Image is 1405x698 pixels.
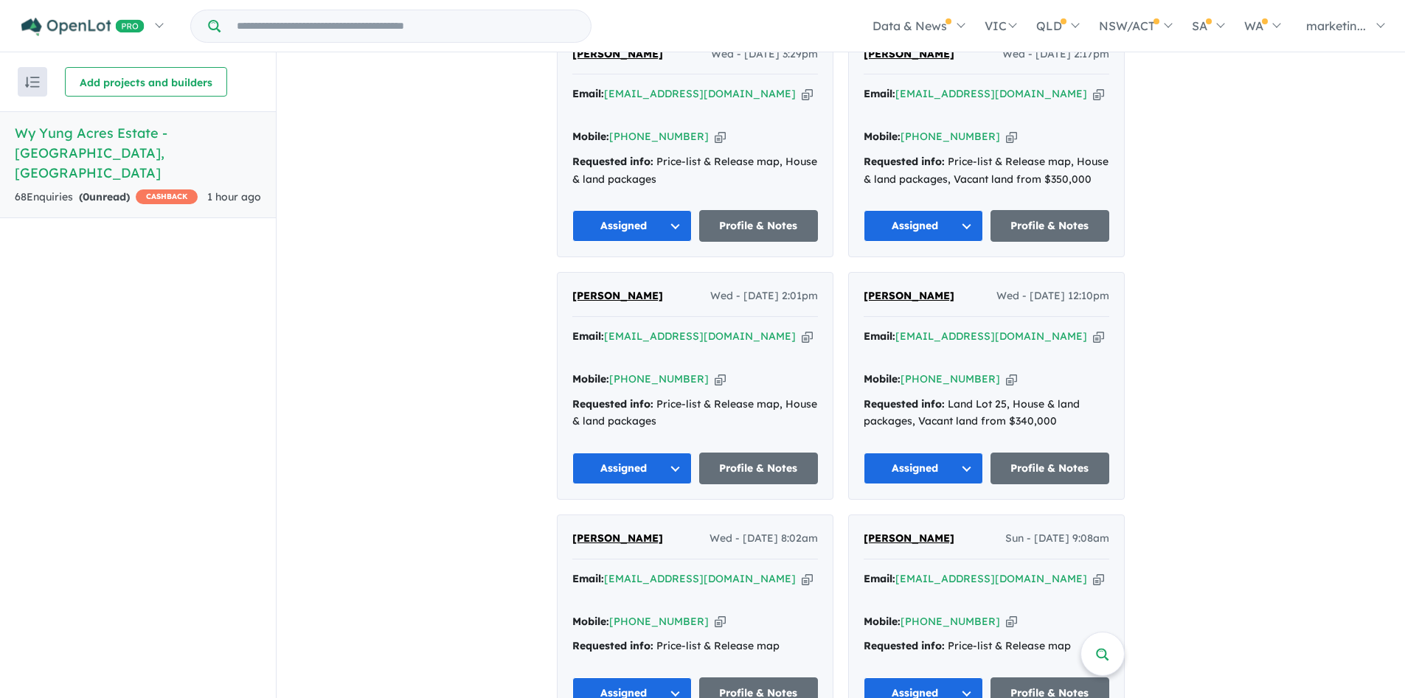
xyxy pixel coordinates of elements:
[572,530,663,548] a: [PERSON_NAME]
[895,329,1087,343] a: [EMAIL_ADDRESS][DOMAIN_NAME]
[895,572,1087,585] a: [EMAIL_ADDRESS][DOMAIN_NAME]
[572,155,653,168] strong: Requested info:
[699,453,819,484] a: Profile & Notes
[572,615,609,628] strong: Mobile:
[572,639,653,652] strong: Requested info:
[572,47,663,60] span: [PERSON_NAME]
[609,615,709,628] a: [PHONE_NUMBER]
[991,210,1110,242] a: Profile & Notes
[207,190,261,203] span: 1 hour ago
[996,287,1109,305] span: Wed - [DATE] 12:10pm
[715,371,726,387] button: Copy
[864,130,901,143] strong: Mobile:
[1093,86,1104,102] button: Copy
[901,130,1000,143] a: [PHONE_NUMBER]
[864,47,954,60] span: [PERSON_NAME]
[864,639,945,652] strong: Requested info:
[572,572,604,585] strong: Email:
[1306,18,1366,33] span: marketin...
[1006,614,1017,629] button: Copy
[802,571,813,587] button: Copy
[604,329,796,343] a: [EMAIL_ADDRESS][DOMAIN_NAME]
[711,46,818,63] span: Wed - [DATE] 3:29pm
[864,572,895,585] strong: Email:
[864,46,954,63] a: [PERSON_NAME]
[572,289,663,302] span: [PERSON_NAME]
[864,287,954,305] a: [PERSON_NAME]
[25,77,40,88] img: sort.svg
[864,531,954,545] span: [PERSON_NAME]
[1093,329,1104,344] button: Copy
[604,87,796,100] a: [EMAIL_ADDRESS][DOMAIN_NAME]
[572,396,818,431] div: Price-list & Release map, House & land packages
[864,210,983,242] button: Assigned
[572,397,653,411] strong: Requested info:
[1005,530,1109,548] span: Sun - [DATE] 9:08am
[223,10,588,42] input: Try estate name, suburb, builder or developer
[699,210,819,242] a: Profile & Notes
[79,190,130,203] strong: ( unread)
[65,67,227,97] button: Add projects and builders
[15,189,198,206] div: 68 Enquir ies
[864,530,954,548] a: [PERSON_NAME]
[864,87,895,100] strong: Email:
[901,372,1000,385] a: [PHONE_NUMBER]
[572,153,818,189] div: Price-list & Release map, House & land packages
[572,210,692,242] button: Assigned
[572,130,609,143] strong: Mobile:
[572,287,663,305] a: [PERSON_NAME]
[572,329,604,343] strong: Email:
[802,329,813,344] button: Copy
[710,530,818,548] span: Wed - [DATE] 8:02am
[572,531,663,545] span: [PERSON_NAME]
[864,372,901,385] strong: Mobile:
[864,153,1109,189] div: Price-list & Release map, House & land packages, Vacant land from $350,000
[609,372,709,385] a: [PHONE_NUMBER]
[1093,571,1104,587] button: Copy
[710,287,818,305] span: Wed - [DATE] 2:01pm
[572,453,692,484] button: Assigned
[864,453,983,484] button: Assigned
[572,87,604,100] strong: Email:
[136,189,198,204] span: CASHBACK
[715,129,726,144] button: Copy
[864,396,1109,431] div: Land Lot 25, House & land packages, Vacant land from $340,000
[991,453,1110,484] a: Profile & Notes
[1006,129,1017,144] button: Copy
[901,615,1000,628] a: [PHONE_NUMBER]
[864,329,895,343] strong: Email:
[15,123,261,183] h5: Wy Yung Acres Estate - [GEOGRAPHIC_DATA] , [GEOGRAPHIC_DATA]
[609,130,709,143] a: [PHONE_NUMBER]
[864,397,945,411] strong: Requested info:
[572,46,663,63] a: [PERSON_NAME]
[604,572,796,585] a: [EMAIL_ADDRESS][DOMAIN_NAME]
[864,289,954,302] span: [PERSON_NAME]
[572,372,609,385] strong: Mobile:
[864,155,945,168] strong: Requested info:
[572,638,818,655] div: Price-list & Release map
[715,614,726,629] button: Copy
[1002,46,1109,63] span: Wed - [DATE] 2:17pm
[895,87,1087,100] a: [EMAIL_ADDRESS][DOMAIN_NAME]
[21,18,145,36] img: Openlot PRO Logo White
[83,190,89,203] span: 0
[864,638,1109,655] div: Price-list & Release map
[864,615,901,628] strong: Mobile:
[802,86,813,102] button: Copy
[1006,371,1017,387] button: Copy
